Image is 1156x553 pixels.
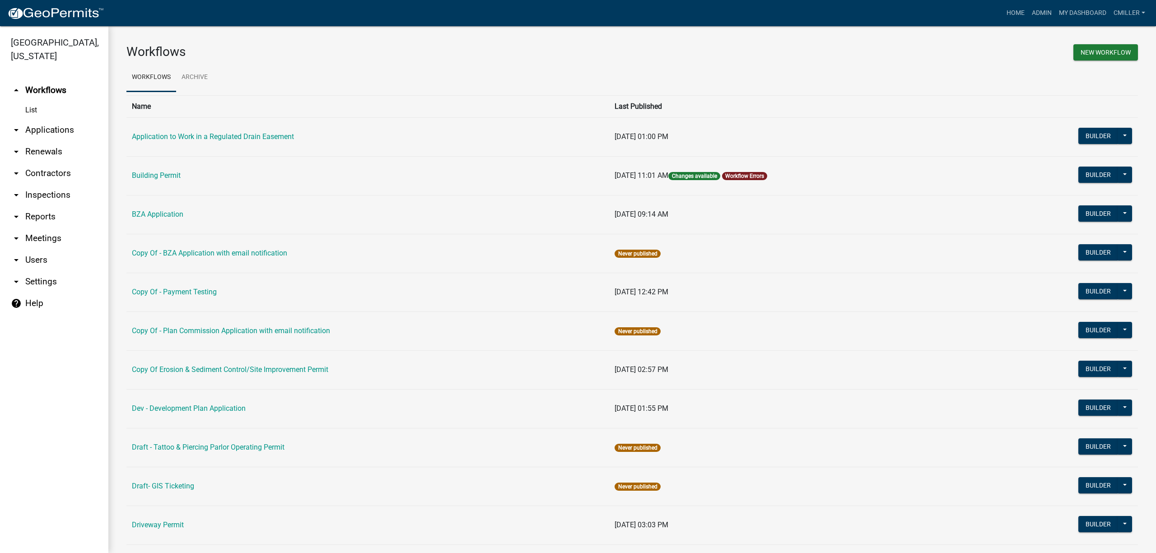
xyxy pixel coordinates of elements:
span: [DATE] 01:00 PM [615,132,668,141]
button: Builder [1078,322,1118,338]
i: arrow_drop_down [11,255,22,265]
a: Draft - Tattoo & Piercing Parlor Operating Permit [132,443,284,451]
a: BZA Application [132,210,183,218]
span: Never published [615,327,660,335]
span: [DATE] 01:55 PM [615,404,668,413]
i: arrow_drop_down [11,146,22,157]
span: Never published [615,444,660,452]
a: Workflow Errors [725,173,764,179]
button: Builder [1078,477,1118,493]
button: Builder [1078,400,1118,416]
span: Changes available [668,172,720,180]
button: Builder [1078,205,1118,222]
span: [DATE] 12:42 PM [615,288,668,296]
i: arrow_drop_up [11,85,22,96]
button: Builder [1078,244,1118,260]
button: Builder [1078,361,1118,377]
span: Never published [615,483,660,491]
a: Building Permit [132,171,181,180]
button: Builder [1078,128,1118,144]
a: Admin [1028,5,1055,22]
span: [DATE] 11:01 AM [615,171,668,180]
i: help [11,298,22,309]
a: Copy Of - BZA Application with email notification [132,249,287,257]
button: Builder [1078,283,1118,299]
i: arrow_drop_down [11,125,22,135]
span: [DATE] 09:14 AM [615,210,668,218]
a: Archive [176,63,213,92]
i: arrow_drop_down [11,233,22,244]
a: My Dashboard [1055,5,1110,22]
button: New Workflow [1073,44,1138,60]
button: Builder [1078,167,1118,183]
button: Builder [1078,438,1118,455]
h3: Workflows [126,44,625,60]
a: Home [1003,5,1028,22]
a: Copy Of - Plan Commission Application with email notification [132,326,330,335]
span: [DATE] 03:03 PM [615,520,668,529]
a: Dev - Development Plan Application [132,404,246,413]
span: [DATE] 02:57 PM [615,365,668,374]
span: Never published [615,250,660,258]
a: cmiller [1110,5,1149,22]
th: Last Published [609,95,987,117]
a: Copy Of Erosion & Sediment Control/Site Improvement Permit [132,365,328,374]
i: arrow_drop_down [11,190,22,200]
th: Name [126,95,609,117]
i: arrow_drop_down [11,211,22,222]
a: Draft- GIS Ticketing [132,482,194,490]
i: arrow_drop_down [11,276,22,287]
button: Builder [1078,516,1118,532]
a: Workflows [126,63,176,92]
a: Application to Work in a Regulated Drain Easement [132,132,294,141]
i: arrow_drop_down [11,168,22,179]
a: Copy Of - Payment Testing [132,288,217,296]
a: Driveway Permit [132,520,184,529]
